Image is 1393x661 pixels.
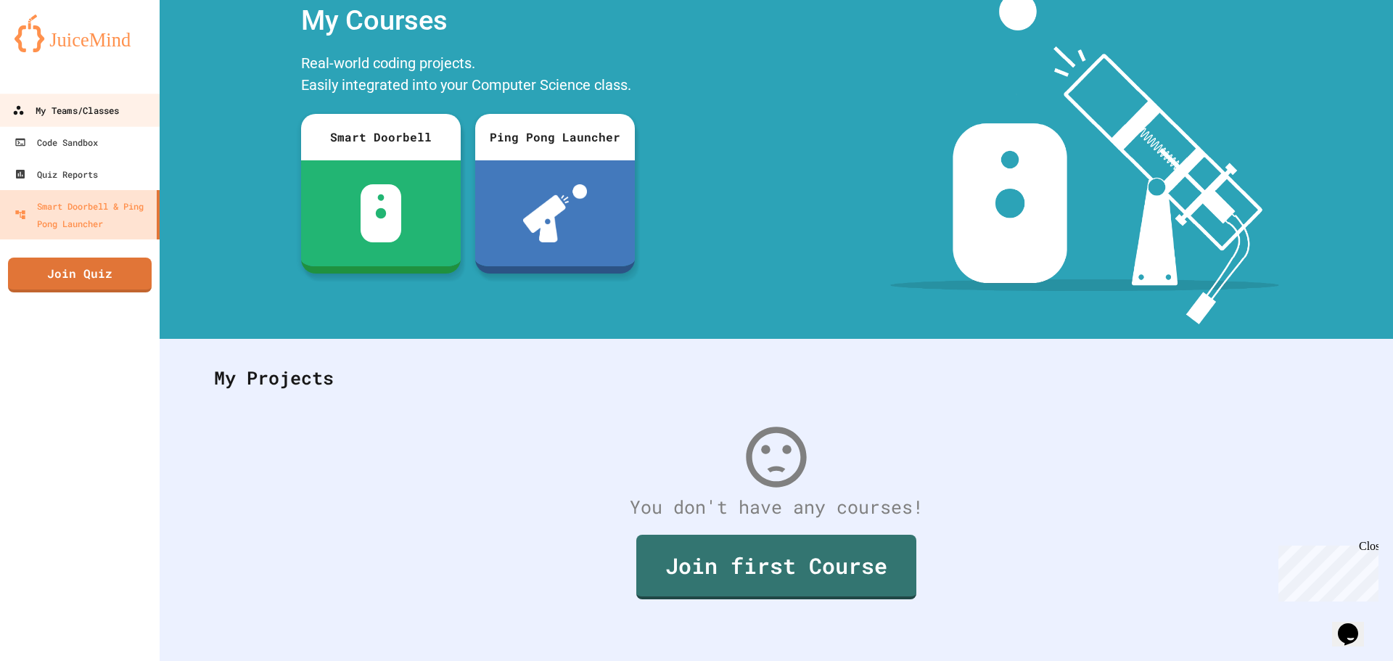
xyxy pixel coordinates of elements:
div: Chat with us now!Close [6,6,100,92]
div: Smart Doorbell & Ping Pong Launcher [15,197,151,232]
img: logo-orange.svg [15,15,145,52]
div: Real-world coding projects. Easily integrated into your Computer Science class. [294,49,642,103]
iframe: chat widget [1332,603,1378,646]
div: My Teams/Classes [12,102,119,120]
div: My Projects [200,350,1353,406]
iframe: chat widget [1273,540,1378,602]
img: sdb-white.svg [361,184,402,242]
a: Join Quiz [8,258,152,292]
div: Quiz Reports [15,165,98,183]
div: Smart Doorbell [301,114,461,160]
div: Code Sandbox [15,134,98,151]
img: ppl-with-ball.png [523,184,588,242]
a: Join first Course [636,535,916,599]
div: Ping Pong Launcher [475,114,635,160]
div: You don't have any courses! [200,493,1353,521]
